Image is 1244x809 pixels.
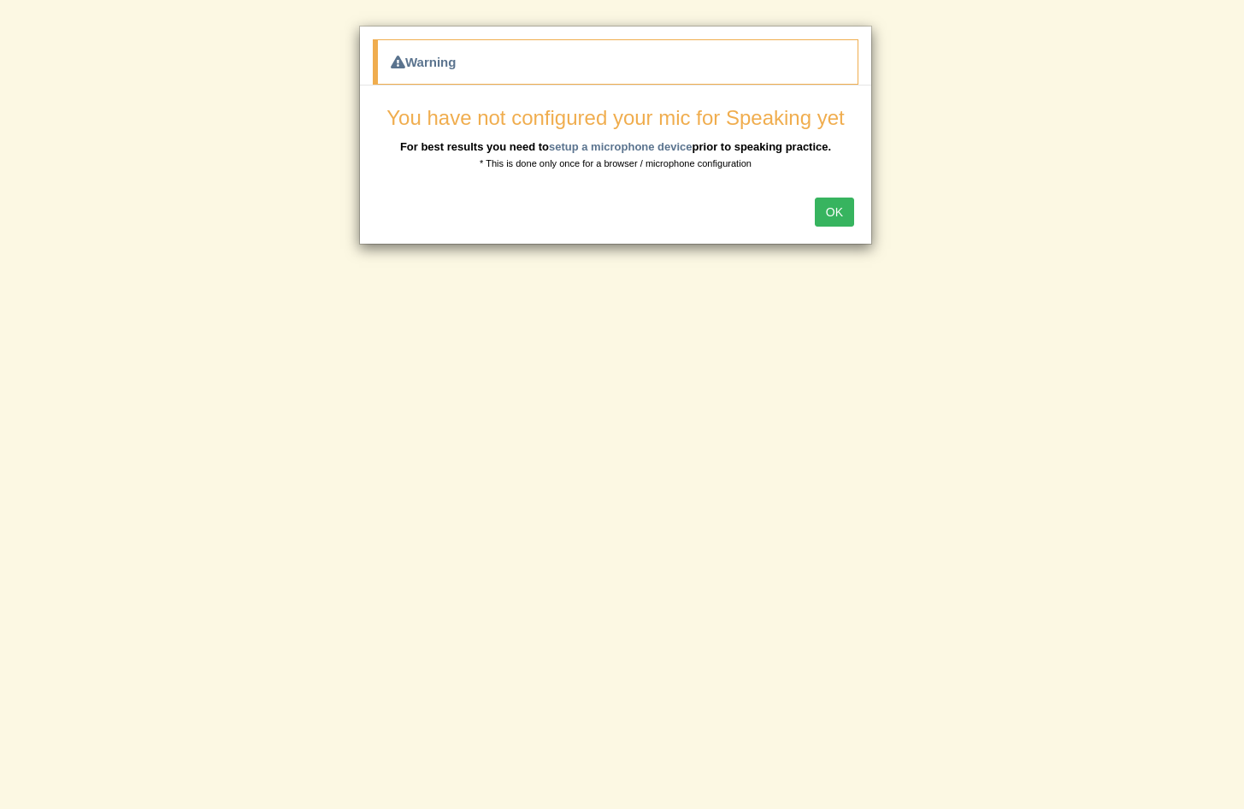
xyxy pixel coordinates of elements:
small: * This is done only once for a browser / microphone configuration [480,158,752,168]
a: setup a microphone device [549,140,693,153]
div: Warning [373,39,858,85]
b: For best results you need to prior to speaking practice. [400,140,831,153]
button: OK [815,198,854,227]
span: You have not configured your mic for Speaking yet [386,106,844,129]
